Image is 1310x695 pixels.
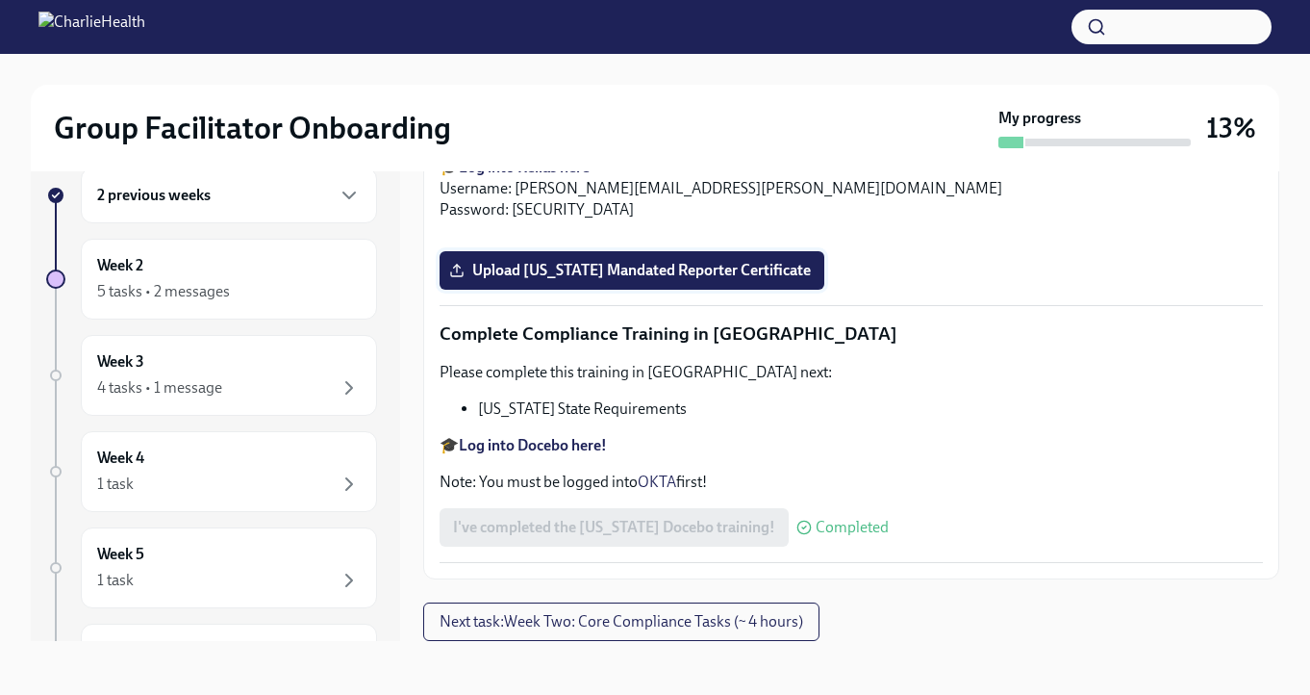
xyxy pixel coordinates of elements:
[97,640,144,661] h6: Week 6
[440,435,1263,456] p: 🎓
[97,474,134,495] div: 1 task
[97,255,143,276] h6: Week 2
[97,544,144,565] h6: Week 5
[478,399,1263,420] li: [US_STATE] State Requirements
[97,377,222,399] div: 4 tasks • 1 message
[46,528,377,608] a: Week 51 task
[440,322,1263,347] p: Complete Compliance Training in [GEOGRAPHIC_DATA]
[46,335,377,416] a: Week 34 tasks • 1 message
[46,239,377,320] a: Week 25 tasks • 2 messages
[638,473,676,491] a: OKTA
[97,185,211,206] h6: 2 previous weeks
[440,612,803,631] span: Next task : Week Two: Core Compliance Tasks (~ 4 hours)
[81,167,377,223] div: 2 previous weeks
[440,157,1263,220] p: 🎓 Username: [PERSON_NAME][EMAIL_ADDRESS][PERSON_NAME][DOMAIN_NAME] Password: [SECURITY_DATA]
[459,436,607,454] a: Log into Docebo here!
[440,251,824,290] label: Upload [US_STATE] Mandated Reporter Certificate
[97,448,144,469] h6: Week 4
[97,351,144,373] h6: Week 3
[440,472,1263,493] p: Note: You must be logged into first!
[998,108,1081,129] strong: My progress
[54,109,451,147] h2: Group Facilitator Onboarding
[440,362,1263,383] p: Please complete this training in [GEOGRAPHIC_DATA] next:
[97,570,134,591] div: 1 task
[816,520,889,535] span: Completed
[453,261,811,280] span: Upload [US_STATE] Mandated Reporter Certificate
[1206,111,1256,145] h3: 13%
[423,603,819,641] button: Next task:Week Two: Core Compliance Tasks (~ 4 hours)
[38,12,145,42] img: CharlieHealth
[46,431,377,512] a: Week 41 task
[97,281,230,302] div: 5 tasks • 2 messages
